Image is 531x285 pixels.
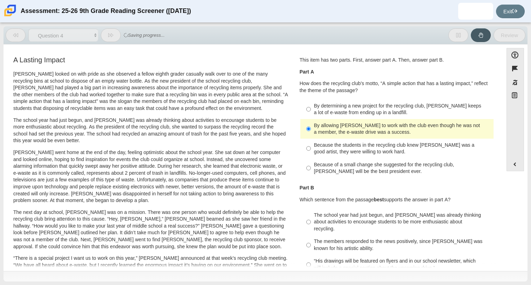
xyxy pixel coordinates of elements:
span: Saving progress... [124,30,165,41]
div: By allowing [PERSON_NAME] to work with the club even though he was not a member, the e-waste driv... [314,122,491,136]
p: Which sentence from the passage supports the answer in part A? [300,196,494,203]
button: Toggle response masking [506,76,524,89]
button: Flag item [506,62,524,75]
b: Part B [300,185,314,191]
div: Because the students in the recycling club knew [PERSON_NAME] was a good artist, they were willin... [314,142,491,155]
a: Carmen School of Science & Technology [3,13,18,19]
p: The school year had just begun, and [PERSON_NAME] was already thinking about activities to encour... [13,117,288,144]
p: This item has two parts. First, answer part A. Then, answer part B. [300,57,494,64]
div: Assessment items [7,48,499,268]
div: By determining a new project for the recycling club, [PERSON_NAME] keeps a lot of e-waste from en... [314,103,491,116]
button: Open Accessibility Menu [506,48,524,62]
div: Because of a small change she suggested for the recycling club, [PERSON_NAME] will be the best pr... [314,161,491,175]
div: Assessment: 25-26 9th Grade Reading Screener ([DATE]) [21,3,191,20]
button: Review [494,28,525,42]
b: best [374,196,384,203]
p: How does the recycling club’s motto, “A simple action that has a lasting impact,” reflect the the... [300,80,494,94]
p: [PERSON_NAME] looked on with pride as she observed a fellow eighth grader casually walk over to o... [13,71,288,112]
p: The next day at school, [PERSON_NAME] was on a mission. There was one person who would definitely... [13,209,288,250]
div: “His drawings will be featured on flyers and in our school newsletter, which will include a speci... [314,258,491,271]
div: The school year had just begun, and [PERSON_NAME] was already thinking about activities to encour... [314,212,491,232]
h3: A Lasting Impact [13,56,288,64]
b: Part A [300,69,314,75]
button: Expand menu. Displays the button labels. [507,158,524,171]
img: Carmen School of Science & Technology [3,3,18,18]
button: Raise Your Hand [471,28,491,42]
p: [PERSON_NAME] went home at the end of the day, feeling optimistic about the school year. She sat ... [13,149,288,204]
button: Notepad [506,89,524,104]
a: Exit [496,5,525,18]
div: The members responded to the news positively, since [PERSON_NAME] was known for his artistic abil... [314,238,491,252]
img: diego.navarrofavel.gGMlg5 [470,6,481,17]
